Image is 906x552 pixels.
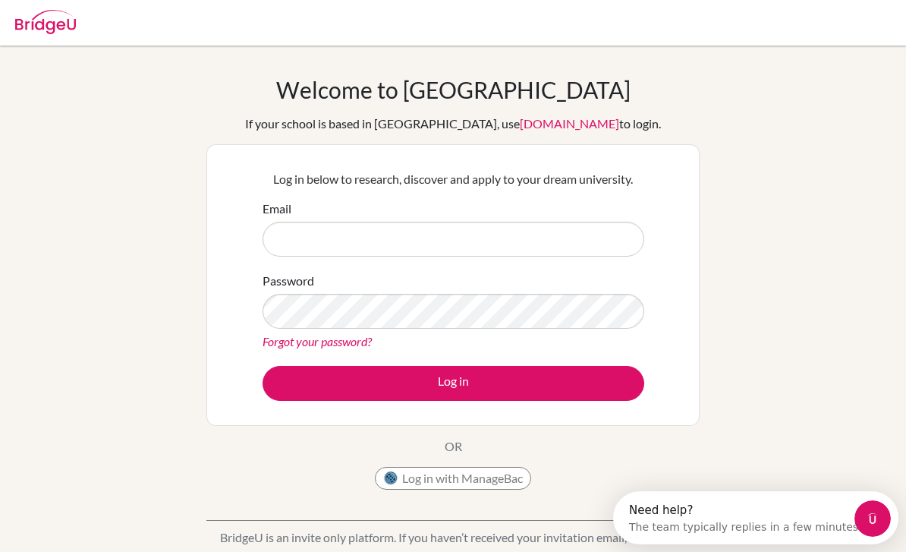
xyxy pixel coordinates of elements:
[263,170,644,188] p: Log in below to research, discover and apply to your dream university.
[445,437,462,456] p: OR
[520,116,619,131] a: [DOMAIN_NAME]
[613,491,898,544] iframe: Intercom live chat discovery launcher
[16,25,249,41] div: The team typically replies in a few minutes.
[263,334,372,349] a: Forgot your password?
[854,500,891,537] iframe: Intercom live chat
[6,6,294,48] div: Open Intercom Messenger
[16,13,249,25] div: Need help?
[263,272,314,290] label: Password
[375,467,531,490] button: Log in with ManageBac
[15,10,76,34] img: Bridge-U
[276,76,631,103] h1: Welcome to [GEOGRAPHIC_DATA]
[245,115,661,133] div: If your school is based in [GEOGRAPHIC_DATA], use to login.
[263,366,644,401] button: Log in
[263,200,291,218] label: Email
